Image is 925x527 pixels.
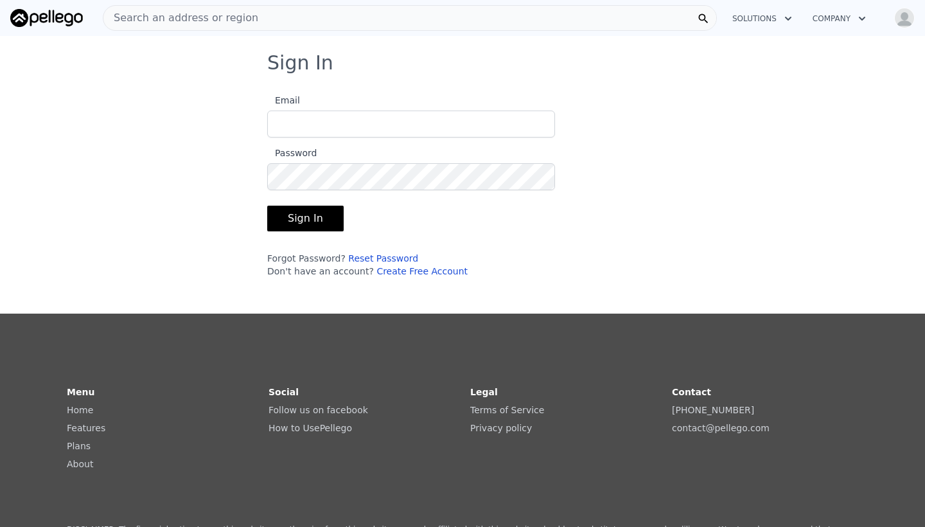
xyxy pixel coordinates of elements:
[267,148,317,158] span: Password
[10,9,83,27] img: Pellego
[267,51,658,75] h3: Sign In
[267,163,555,190] input: Password
[67,387,94,397] strong: Menu
[103,10,258,26] span: Search an address or region
[894,8,915,28] img: avatar
[348,253,418,263] a: Reset Password
[67,441,91,451] a: Plans
[267,206,344,231] button: Sign In
[672,423,770,433] a: contact@pellego.com
[267,95,300,105] span: Email
[67,405,93,415] a: Home
[267,111,555,138] input: Email
[470,387,498,397] strong: Legal
[269,423,352,433] a: How to UsePellego
[269,387,299,397] strong: Social
[67,423,105,433] a: Features
[269,405,368,415] a: Follow us on facebook
[376,266,468,276] a: Create Free Account
[267,252,555,278] div: Forgot Password? Don't have an account?
[470,405,544,415] a: Terms of Service
[802,7,876,30] button: Company
[722,7,802,30] button: Solutions
[672,387,711,397] strong: Contact
[470,423,532,433] a: Privacy policy
[67,459,93,469] a: About
[672,405,754,415] a: [PHONE_NUMBER]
